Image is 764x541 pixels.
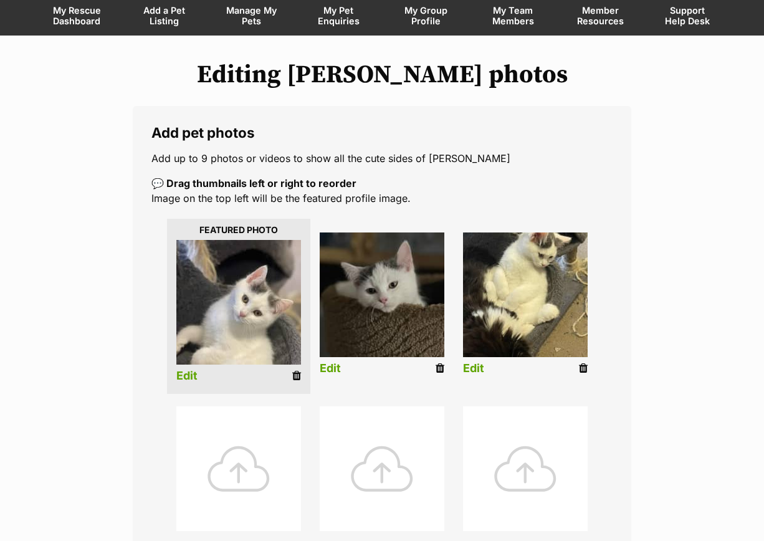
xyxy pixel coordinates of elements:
[151,177,356,189] b: 💬 Drag thumbnails left or right to reorder
[136,5,192,26] span: Add a Pet Listing
[176,240,301,365] img: listing photo
[320,362,341,375] a: Edit
[320,232,444,357] img: listing photo
[572,5,628,26] span: Member Resources
[151,125,613,141] legend: Add pet photos
[463,232,588,357] img: listing photo
[151,151,613,166] p: Add up to 9 photos or videos to show all the cute sides of [PERSON_NAME]
[398,5,454,26] span: My Group Profile
[485,5,541,26] span: My Team Members
[463,362,484,375] a: Edit
[659,5,715,26] span: Support Help Desk
[176,370,198,383] a: Edit
[223,5,279,26] span: Manage My Pets
[310,5,366,26] span: My Pet Enquiries
[151,176,613,206] p: Image on the top left will be the featured profile image.
[19,60,745,89] h1: Editing [PERSON_NAME] photos
[49,5,105,26] span: My Rescue Dashboard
